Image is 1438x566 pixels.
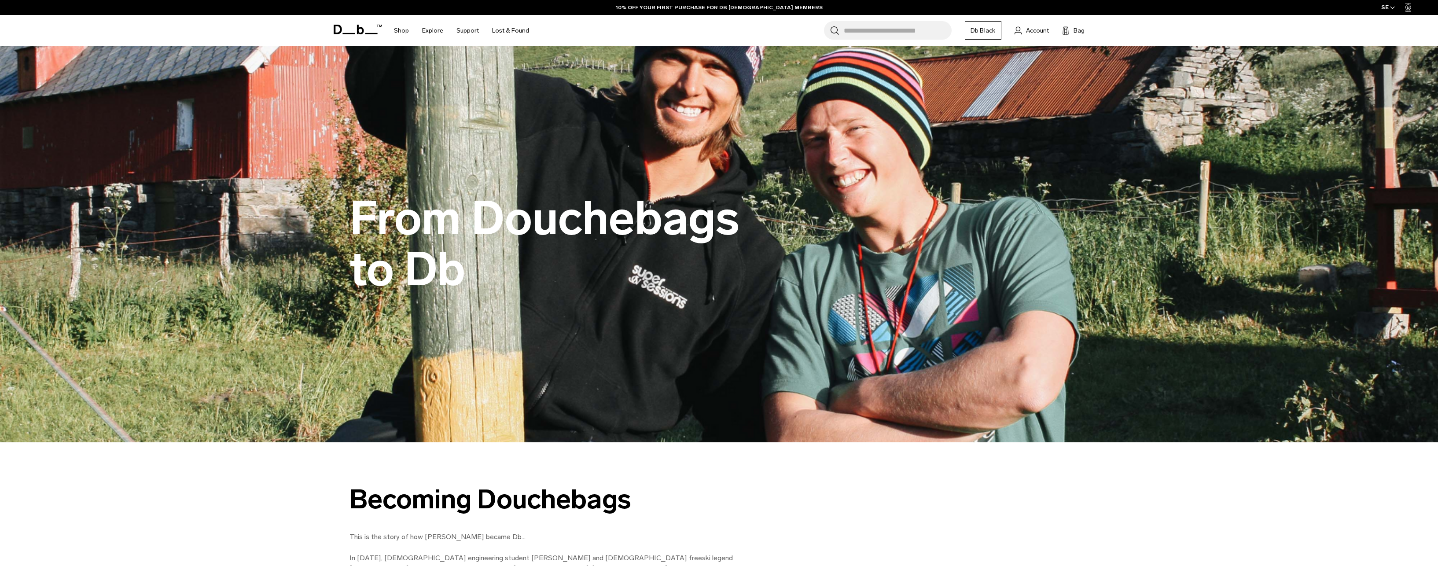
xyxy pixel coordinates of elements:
[965,21,1001,40] a: Db Black
[616,4,823,11] a: 10% OFF YOUR FIRST PURCHASE FOR DB [DEMOGRAPHIC_DATA] MEMBERS
[349,485,746,514] div: Becoming Douchebags
[422,15,443,46] a: Explore
[1062,25,1085,36] button: Bag
[394,15,409,46] a: Shop
[1026,26,1049,35] span: Account
[492,15,529,46] a: Lost & Found
[349,193,746,295] h1: From Douchebags to Db
[1074,26,1085,35] span: Bag
[1015,25,1049,36] a: Account
[456,15,479,46] a: Support
[387,15,536,46] nav: Main Navigation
